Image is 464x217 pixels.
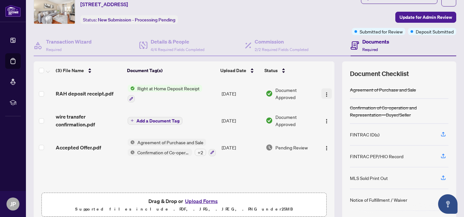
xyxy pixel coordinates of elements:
span: JP [10,199,16,209]
span: [STREET_ADDRESS] [80,0,128,8]
span: Required [46,47,62,52]
button: Status IconRight at Home Deposit Receipt [128,85,202,102]
p: Supported files include .PDF, .JPG, .JPEG, .PNG under 25 MB [46,205,322,213]
img: Document Status [266,90,273,97]
div: Notice of Fulfillment / Waiver [350,196,407,203]
span: Document Checklist [350,69,409,78]
button: Upload Forms [183,197,220,205]
span: plus [131,119,134,122]
span: Required [362,47,378,52]
td: [DATE] [219,108,263,134]
span: (3) File Name [56,67,84,74]
div: MLS Sold Print Out [350,174,388,182]
th: Upload Date [218,61,262,80]
img: Document Status [266,117,273,124]
span: wire transfer confirmation.pdf [56,113,122,128]
span: Accepted Offer.pdf [56,144,101,151]
h4: Details & People [151,38,204,45]
img: Status Icon [128,85,135,92]
th: Document Tag(s) [124,61,218,80]
td: [DATE] [219,80,263,108]
span: Right at Home Deposit Receipt [135,85,202,92]
span: Update for Admin Review [400,12,452,22]
div: FINTRAC PEP/HIO Record [350,153,403,160]
h4: Documents [362,38,389,45]
span: RAH deposit receipt.pdf [56,90,113,97]
span: Drag & Drop or [148,197,220,205]
td: [DATE] [219,134,263,161]
div: Agreement of Purchase and Sale [350,86,416,93]
span: Pending Review [275,144,308,151]
button: Logo [321,142,332,153]
img: Status Icon [128,149,135,156]
button: Logo [321,115,332,126]
button: Update for Admin Review [395,12,456,23]
span: Confirmation of Co-operation and Representation—Buyer/Seller [135,149,192,156]
span: Upload Date [220,67,246,74]
button: Status IconAgreement of Purchase and SaleStatus IconConfirmation of Co-operation and Representati... [128,139,216,156]
h4: Commission [255,38,308,45]
img: Logo [324,146,329,151]
span: Agreement of Purchase and Sale [135,139,206,146]
div: FINTRAC ID(s) [350,131,379,138]
button: Logo [321,88,332,99]
img: Logo [324,92,329,97]
span: New Submission - Processing Pending [98,17,175,23]
span: Status [264,67,278,74]
button: Open asap [438,194,458,214]
span: Drag & Drop orUpload FormsSupported files include .PDF, .JPG, .JPEG, .PNG under25MB [42,193,326,217]
span: 4/4 Required Fields Completed [151,47,204,52]
span: Add a Document Tag [136,119,180,123]
th: (3) File Name [53,61,124,80]
th: Status [262,61,317,80]
span: 2/2 Required Fields Completed [255,47,308,52]
span: Submitted for Review [360,28,403,35]
span: Document Approved [275,86,316,101]
span: Deposit Submitted [416,28,454,35]
div: + 2 [195,149,206,156]
div: Confirmation of Co-operation and Representation—Buyer/Seller [350,104,448,118]
h4: Transaction Wizard [46,38,92,45]
span: Document Approved [275,113,316,128]
button: Add a Document Tag [128,117,182,125]
img: Document Status [266,144,273,151]
button: Add a Document Tag [128,116,182,125]
div: Status: [80,15,178,24]
img: Status Icon [128,139,135,146]
img: Logo [324,119,329,124]
img: logo [5,5,21,17]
